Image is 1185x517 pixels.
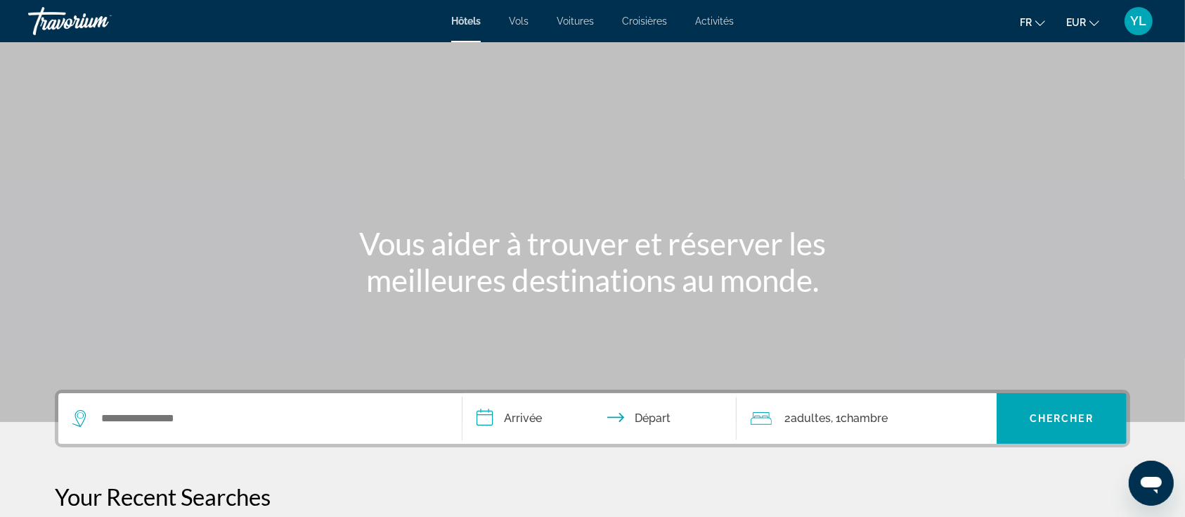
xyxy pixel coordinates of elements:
[622,15,667,27] a: Croisières
[1020,17,1032,28] span: fr
[831,409,888,428] span: , 1
[1066,17,1086,28] span: EUR
[1120,6,1157,36] button: User Menu
[451,15,481,27] a: Hôtels
[1020,12,1045,32] button: Change language
[509,15,529,27] a: Vols
[1066,12,1099,32] button: Change currency
[28,3,169,39] a: Travorium
[791,411,831,425] span: Adultes
[1129,461,1174,506] iframe: Bouton de lancement de la fenêtre de messagerie
[55,483,1130,511] p: Your Recent Searches
[462,393,737,444] button: Check in and out dates
[557,15,594,27] a: Voitures
[58,393,1127,444] div: Search widget
[1131,14,1147,28] span: YL
[1030,413,1094,424] span: Chercher
[695,15,734,27] a: Activités
[329,225,856,298] h1: Vous aider à trouver et réserver les meilleures destinations au monde.
[997,393,1127,444] button: Chercher
[784,409,831,428] span: 2
[737,393,997,444] button: Travelers: 2 adults, 0 children
[841,411,888,425] span: Chambre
